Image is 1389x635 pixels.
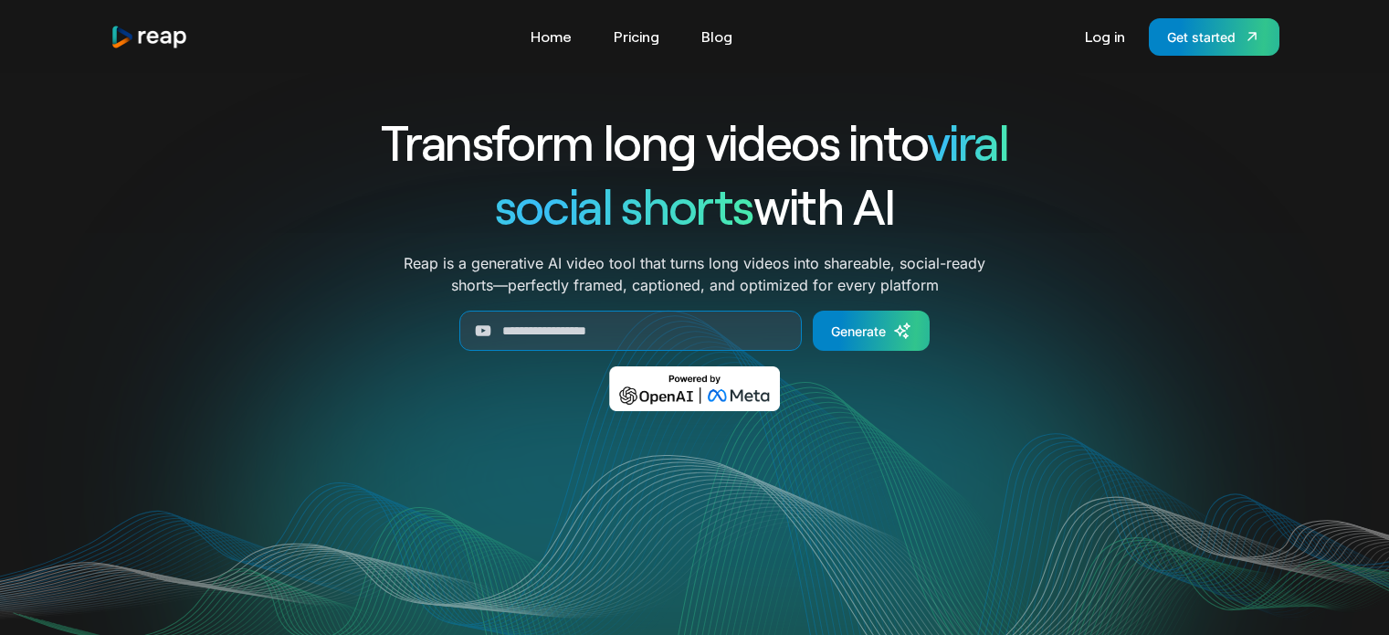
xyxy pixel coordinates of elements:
[315,174,1075,238] h1: with AI
[813,311,930,351] a: Generate
[495,175,753,235] span: social shorts
[315,311,1075,351] form: Generate Form
[831,322,886,341] div: Generate
[110,25,189,49] a: home
[1076,22,1134,51] a: Log in
[315,110,1075,174] h1: Transform long videos into
[927,111,1008,171] span: viral
[110,25,189,49] img: reap logo
[609,366,780,411] img: Powered by OpenAI & Meta
[605,22,668,51] a: Pricing
[1149,18,1279,56] a: Get started
[1167,27,1236,47] div: Get started
[404,252,985,296] p: Reap is a generative AI video tool that turns long videos into shareable, social-ready shorts—per...
[521,22,581,51] a: Home
[692,22,742,51] a: Blog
